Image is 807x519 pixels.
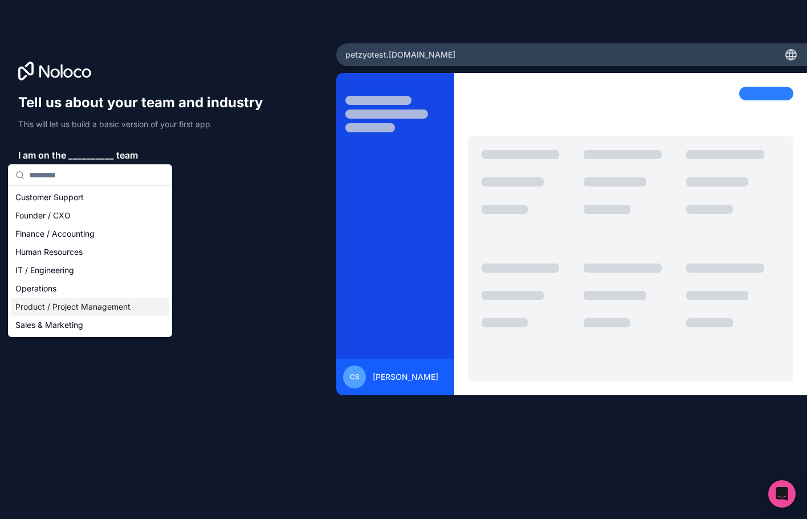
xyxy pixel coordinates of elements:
div: Product / Project Management [11,298,169,316]
div: Customer Support [11,188,169,206]
div: Human Resources [11,243,169,261]
span: [PERSON_NAME] [373,371,438,383]
span: I am on the [18,148,66,162]
div: Suggestions [9,186,172,336]
div: Founder / CXO [11,206,169,225]
div: Open Intercom Messenger [768,480,796,508]
span: team [116,148,138,162]
span: CS [350,372,360,382]
div: Finance / Accounting [11,225,169,243]
h1: Tell us about your team and industry [18,94,274,112]
span: __________ [68,148,114,162]
div: IT / Engineering [11,261,169,279]
div: Operations [11,279,169,298]
span: petzyotest .[DOMAIN_NAME] [345,49,455,60]
p: This will let us build a basic version of your first app [18,119,274,130]
div: Sales & Marketing [11,316,169,334]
